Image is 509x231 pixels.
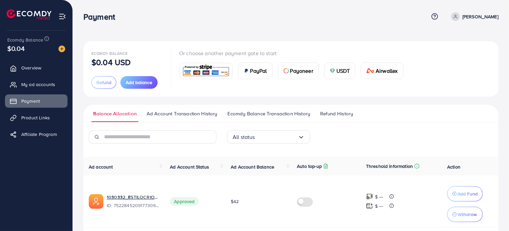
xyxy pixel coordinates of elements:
a: Payment [5,94,67,108]
span: Payment [21,98,40,104]
img: card [284,68,289,73]
a: cardPayPal [238,62,273,79]
span: Overview [21,64,41,71]
div: <span class='underline'>1030332_ESTILOCRIOLLO11_1751548899317</span></br>7522845209177309200 [107,194,159,209]
span: Ad Account Status [170,164,209,170]
span: Ad account [89,164,113,170]
div: Search for option [227,130,310,144]
img: menu [59,13,66,20]
span: Ecomdy Balance [7,37,43,43]
span: Affiliate Program [21,131,57,138]
span: $42 [231,198,239,205]
span: Action [447,164,460,170]
p: Withdraw [457,210,477,218]
p: Auto top-up [297,162,322,170]
span: Airwallex [376,67,398,75]
a: card [179,63,233,79]
span: Add balance [126,79,152,86]
span: Approved [170,197,198,206]
p: $ --- [375,193,383,201]
img: top-up amount [366,202,373,209]
span: Balance Allocation [93,110,137,117]
button: Add balance [120,76,158,89]
a: cardUSDT [324,62,356,79]
span: Refund History [320,110,353,117]
span: USDT [336,67,350,75]
a: Affiliate Program [5,128,67,141]
a: My ad accounts [5,78,67,91]
span: ID: 7522845209177309200 [107,202,159,209]
img: card [182,64,230,78]
img: card [366,68,374,73]
a: Product Links [5,111,67,124]
span: Ad Account Balance [231,164,274,170]
p: Add Fund [457,190,478,198]
a: [PERSON_NAME] [448,12,498,21]
input: Search for option [255,132,298,142]
span: Ecomdy Balance [91,51,128,56]
p: Threshold information [366,162,413,170]
iframe: Chat [481,201,504,226]
p: Or choose another payment gate to start [179,49,409,57]
button: Refund [91,76,116,89]
span: My ad accounts [21,81,55,88]
h3: Payment [83,12,120,22]
img: image [59,46,65,52]
p: $0.04 USD [91,58,131,66]
a: 1030332_ESTILOCRIOLLO11_1751548899317 [107,194,159,200]
span: Ecomdy Balance Transaction History [227,110,310,117]
a: cardPayoneer [278,62,319,79]
img: logo [7,9,52,20]
img: ic-ads-acc.e4c84228.svg [89,194,103,209]
span: PayPal [250,67,267,75]
span: Product Links [21,114,50,121]
img: card [330,68,335,73]
p: $ --- [375,202,383,210]
span: All status [233,132,255,142]
button: Add Fund [447,186,483,201]
a: Overview [5,61,67,74]
span: Payoneer [290,67,313,75]
img: card [244,68,249,73]
span: $0.04 [7,44,25,53]
img: top-up amount [366,193,373,200]
a: cardAirwallex [361,62,403,79]
p: [PERSON_NAME] [462,13,498,21]
span: Refund [96,79,111,86]
button: Withdraw [447,207,483,222]
span: Ad Account Transaction History [147,110,217,117]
